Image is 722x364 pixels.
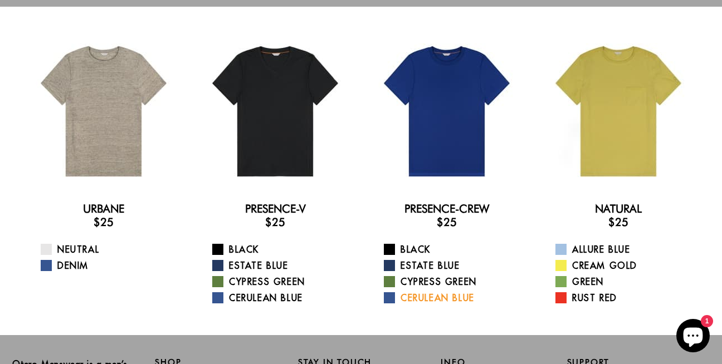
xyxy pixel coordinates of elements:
a: Cypress Green [384,275,524,288]
a: Cypress Green [212,275,352,288]
a: Neutral [41,243,180,256]
a: Green [555,275,695,288]
a: Presence-V [245,202,306,215]
a: Cerulean Blue [384,291,524,304]
a: Denim [41,259,180,272]
a: Rust Red [555,291,695,304]
a: Cerulean Blue [212,291,352,304]
a: Black [212,243,352,256]
a: Presence-Crew [404,202,489,215]
a: Estate Blue [384,259,524,272]
h3: $25 [198,215,352,229]
inbox-online-store-chat: Shopify online store chat [673,319,713,355]
a: Cream Gold [555,259,695,272]
a: Black [384,243,524,256]
a: Estate Blue [212,259,352,272]
a: Natural [595,202,642,215]
h3: $25 [541,215,695,229]
h3: $25 [27,215,180,229]
a: Urbane [83,202,124,215]
a: Allure Blue [555,243,695,256]
h3: $25 [370,215,524,229]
